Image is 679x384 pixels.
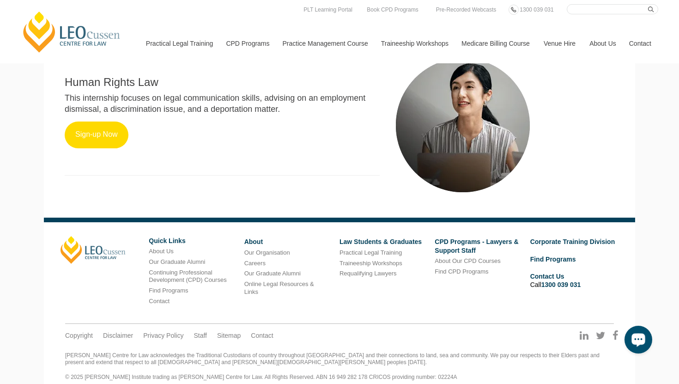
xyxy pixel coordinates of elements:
[143,331,183,340] a: Privacy Policy
[530,273,564,280] a: Contact Us
[149,248,173,255] a: About Us
[364,5,420,15] a: Book CPD Programs
[276,24,374,63] a: Practice Management Course
[244,249,290,256] a: Our Organisation
[149,258,205,265] a: Our Graduate Alumni
[434,5,499,15] a: Pre-Recorded Webcasts
[622,24,658,63] a: Contact
[244,270,301,277] a: Our Graduate Alumni
[244,238,263,245] a: About
[139,24,219,63] a: Practical Legal Training
[339,249,402,256] a: Practical Legal Training
[149,238,237,244] h6: Quick Links
[301,5,355,15] a: PLT Learning Portal
[339,270,397,277] a: Requalifying Lawyers
[339,260,402,267] a: Traineeship Workshops
[530,271,618,290] li: Call
[520,6,553,13] span: 1300 039 031
[65,93,380,115] p: This internship focuses on legal communication skills, advising on an employment dismissal, a dis...
[103,331,133,340] a: Disclaimer
[149,287,188,294] a: Find Programs
[65,122,128,148] a: Sign-up Now
[149,269,226,284] a: Continuing Professional Development (CPD) Courses
[219,24,275,63] a: CPD Programs
[435,257,500,264] a: About Our CPD Courses
[244,280,314,295] a: Online Legal Resources & Links
[65,352,614,381] div: [PERSON_NAME] Centre for Law acknowledges the Traditional Custodians of country throughout [GEOGR...
[374,24,455,63] a: Traineeship Workshops
[21,10,123,54] a: [PERSON_NAME] Centre for Law
[65,331,93,340] a: Copyright
[582,24,622,63] a: About Us
[339,238,422,245] a: Law Students & Graduates
[617,322,656,361] iframe: LiveChat chat widget
[217,331,241,340] a: Sitemap
[537,24,582,63] a: Venue Hire
[435,268,488,275] a: Find CPD Programs
[541,281,581,288] a: 1300 039 031
[435,238,518,254] a: CPD Programs - Lawyers & Support Staff
[194,331,207,340] a: Staff
[530,256,576,263] a: Find Programs
[251,331,273,340] a: Contact
[530,238,615,245] a: Corporate Training Division
[61,236,126,264] a: [PERSON_NAME]
[517,5,556,15] a: 1300 039 031
[455,24,537,63] a: Medicare Billing Course
[65,76,380,88] h2: Human Rights Law
[149,298,170,305] a: Contact
[244,260,266,267] a: Careers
